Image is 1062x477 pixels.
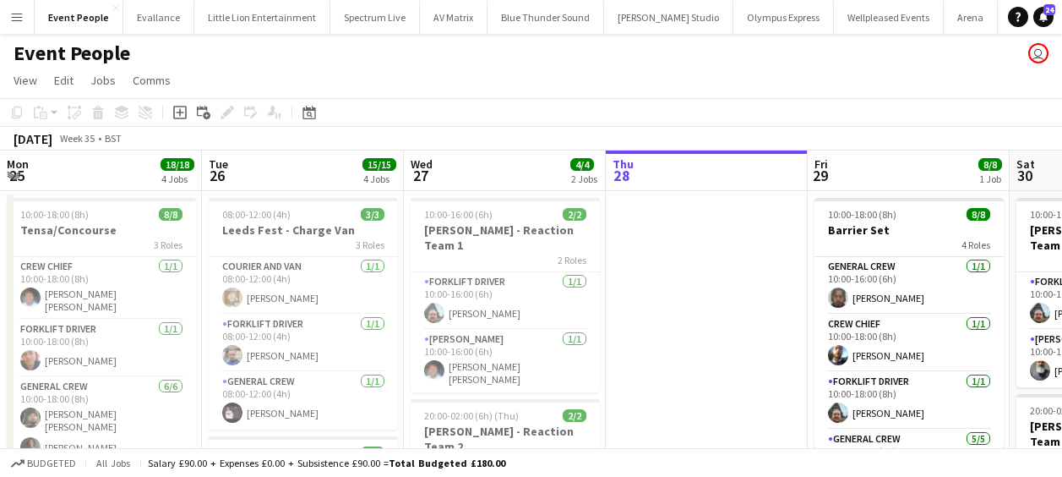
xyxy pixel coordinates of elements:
span: 15/15 [362,158,396,171]
div: BST [105,132,122,145]
span: 8/8 [159,208,182,221]
span: Budgeted [27,458,76,469]
span: 2 Roles [558,254,586,266]
button: Spectrum Live [330,1,420,34]
span: Jobs [90,73,116,88]
span: 3/3 [361,208,384,221]
span: Total Budgeted £180.00 [389,457,505,469]
span: View [14,73,37,88]
span: 25 [4,166,29,185]
button: AV Matrix [420,1,487,34]
span: 10:00-16:00 (6h) [222,447,291,459]
button: Wellpleased Events [834,1,944,34]
app-job-card: 10:00-16:00 (6h)2/2[PERSON_NAME] - Reaction Team 12 RolesForklift Driver1/110:00-16:00 (6h)[PERSO... [411,198,600,392]
div: 2 Jobs [571,173,597,185]
span: 2/2 [361,447,384,459]
span: 29 [812,166,828,185]
app-user-avatar: Dominic Riley [1028,43,1048,63]
span: Tue [209,156,228,172]
span: 8/8 [978,158,1002,171]
span: 4/4 [570,158,594,171]
a: Edit [47,69,80,91]
span: Week 35 [56,132,98,145]
h3: [PERSON_NAME] - Reaction Team 2 [411,424,600,454]
div: Salary £90.00 + Expenses £0.00 + Subsistence £90.00 = [148,457,505,469]
app-job-card: 10:00-18:00 (8h)8/8Tensa/Concourse3 RolesCrew Chief1/110:00-18:00 (8h)[PERSON_NAME] [PERSON_NAME]... [7,198,196,448]
span: 28 [610,166,634,185]
span: All jobs [93,457,133,469]
div: [DATE] [14,130,52,147]
button: Arena [944,1,998,34]
span: 27 [408,166,433,185]
span: 3 Roles [356,238,384,251]
app-card-role: General Crew1/110:00-16:00 (6h)[PERSON_NAME] [814,257,1004,315]
button: Evallance [123,1,194,34]
h3: Leeds Fest - Charge Van [209,222,398,238]
span: 10:00-18:00 (8h) [20,208,89,221]
app-card-role: Crew Chief1/110:00-18:00 (8h)[PERSON_NAME] [PERSON_NAME] [7,257,196,320]
span: Comms [133,73,171,88]
button: [PERSON_NAME] Studio [604,1,733,34]
app-card-role: Forklift Driver1/110:00-16:00 (6h)[PERSON_NAME] [411,272,600,330]
h1: Event People [14,41,130,66]
span: 8/8 [967,208,990,221]
span: 20:00-02:00 (6h) (Thu) [424,409,519,422]
a: Jobs [84,69,123,91]
span: Edit [54,73,74,88]
span: 08:00-12:00 (4h) [222,208,291,221]
span: 10:00-16:00 (6h) [424,208,493,221]
a: Comms [126,69,177,91]
span: 10:00-18:00 (8h) [828,208,896,221]
button: Little Lion Entertainment [194,1,330,34]
div: 1 Job [979,173,1001,185]
span: 2/2 [563,409,586,422]
span: 2/2 [563,208,586,221]
span: Fri [814,156,828,172]
app-card-role: Forklift Driver1/110:00-18:00 (8h)[PERSON_NAME] [814,372,1004,430]
span: 24 [1043,4,1055,15]
button: Budgeted [8,454,79,473]
span: Wed [411,156,433,172]
span: Sat [1016,156,1035,172]
button: Blue Thunder Sound [487,1,604,34]
div: 4 Jobs [363,173,395,185]
h3: [PERSON_NAME] - Reaction Team 1 [411,222,600,253]
app-card-role: [PERSON_NAME]1/110:00-16:00 (6h)[PERSON_NAME] [PERSON_NAME] [411,330,600,392]
h3: Barrier Set [814,222,1004,238]
app-job-card: 08:00-12:00 (4h)3/3Leeds Fest - Charge Van3 RolesCourier and Van1/108:00-12:00 (4h)[PERSON_NAME]F... [209,198,398,430]
a: 24 [1033,7,1054,27]
app-card-role: General Crew1/108:00-12:00 (4h)[PERSON_NAME] [209,372,398,430]
span: 30 [1014,166,1035,185]
span: Mon [7,156,29,172]
app-job-card: 10:00-18:00 (8h)8/8Barrier Set4 RolesGeneral Crew1/110:00-16:00 (6h)[PERSON_NAME]Crew Chief1/110:... [814,198,1004,448]
app-card-role: Courier and Van1/108:00-12:00 (4h)[PERSON_NAME] [209,257,398,315]
span: Thu [613,156,634,172]
span: 26 [206,166,228,185]
app-card-role: Forklift Driver1/110:00-18:00 (8h)[PERSON_NAME] [7,320,196,377]
span: 4 Roles [961,238,990,251]
h3: Tensa/Concourse [7,222,196,238]
app-card-role: Forklift Driver1/108:00-12:00 (4h)[PERSON_NAME] [209,315,398,372]
span: 18/18 [161,158,194,171]
div: 4 Jobs [161,173,193,185]
a: View [7,69,44,91]
app-card-role: Crew Chief1/110:00-18:00 (8h)[PERSON_NAME] [814,315,1004,372]
span: 3 Roles [154,238,182,251]
button: Olympus Express [733,1,834,34]
button: Event People [35,1,123,34]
